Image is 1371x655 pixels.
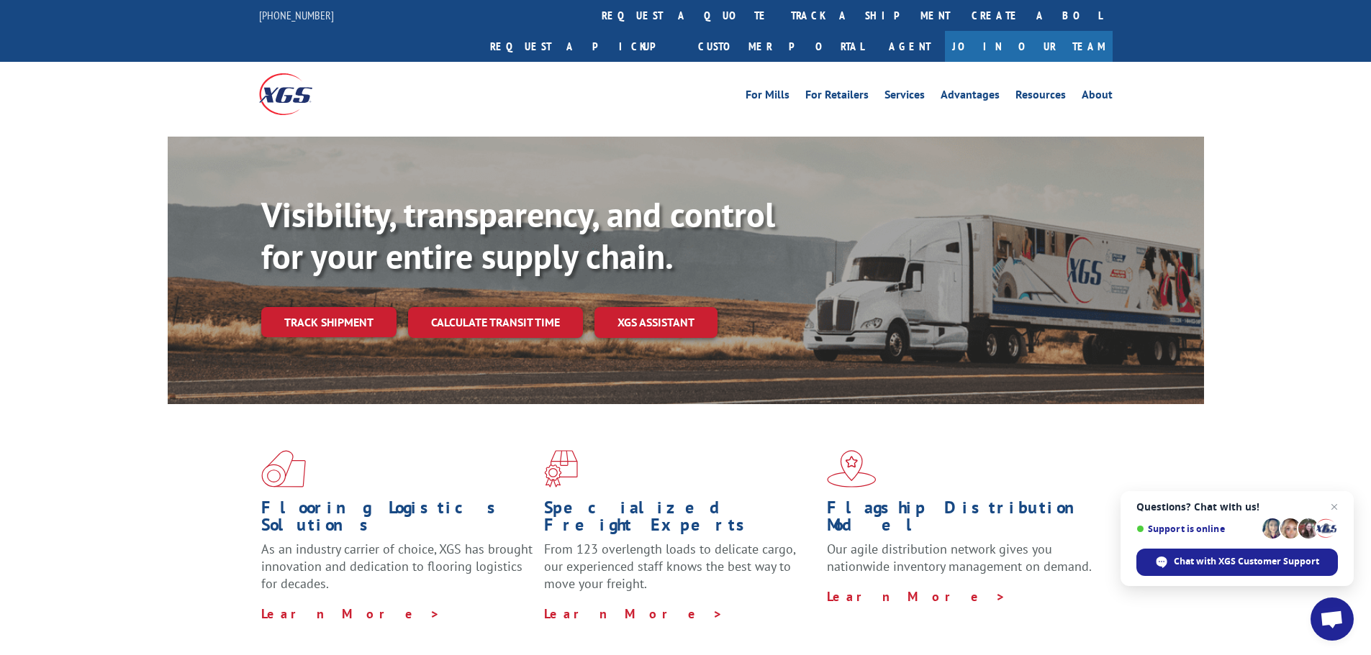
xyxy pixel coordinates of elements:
[945,31,1113,62] a: Join Our Team
[261,307,397,337] a: Track shipment
[261,192,775,278] b: Visibility, transparency, and control for your entire supply chain.
[479,31,687,62] a: Request a pickup
[261,605,440,622] a: Learn More >
[827,450,877,487] img: xgs-icon-flagship-distribution-model-red
[1082,89,1113,105] a: About
[941,89,1000,105] a: Advantages
[746,89,789,105] a: For Mills
[1136,549,1338,576] span: Chat with XGS Customer Support
[827,499,1099,541] h1: Flagship Distribution Model
[687,31,874,62] a: Customer Portal
[544,450,578,487] img: xgs-icon-focused-on-flooring-red
[544,605,723,622] a: Learn More >
[884,89,925,105] a: Services
[261,450,306,487] img: xgs-icon-total-supply-chain-intelligence-red
[1174,555,1319,568] span: Chat with XGS Customer Support
[261,541,533,592] span: As an industry carrier of choice, XGS has brought innovation and dedication to flooring logistics...
[805,89,869,105] a: For Retailers
[261,499,533,541] h1: Flooring Logistics Solutions
[544,499,816,541] h1: Specialized Freight Experts
[1015,89,1066,105] a: Resources
[1311,597,1354,641] a: Open chat
[544,541,816,605] p: From 123 overlength loads to delicate cargo, our experienced staff knows the best way to move you...
[1136,501,1338,513] span: Questions? Chat with us!
[874,31,945,62] a: Agent
[827,588,1006,605] a: Learn More >
[594,307,718,338] a: XGS ASSISTANT
[827,541,1092,574] span: Our agile distribution network gives you nationwide inventory management on demand.
[259,8,334,22] a: [PHONE_NUMBER]
[408,307,583,338] a: Calculate transit time
[1136,523,1257,534] span: Support is online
